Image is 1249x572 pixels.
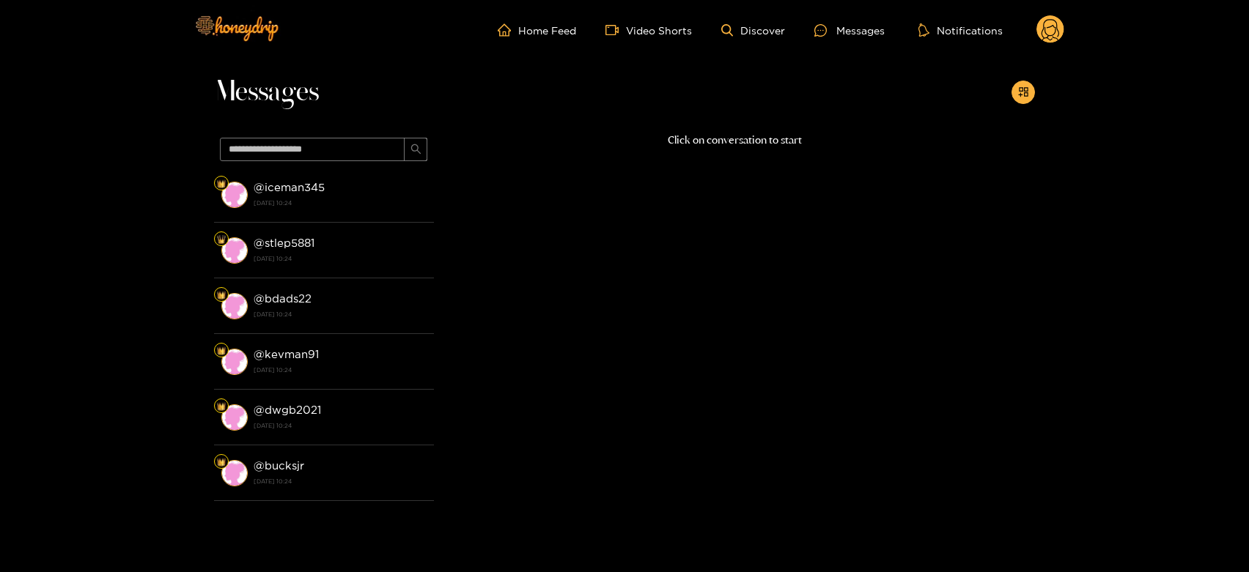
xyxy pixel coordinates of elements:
strong: @ stlep5881 [254,237,314,249]
strong: [DATE] 10:24 [254,196,427,209]
button: search [404,138,427,161]
strong: [DATE] 10:24 [254,363,427,376]
strong: @ bucksjr [254,459,304,472]
strong: [DATE] 10:24 [254,419,427,432]
p: Click on conversation to start [434,132,1035,149]
strong: @ kevman91 [254,348,319,360]
strong: [DATE] 10:24 [254,308,427,321]
img: Fan Level [217,235,226,244]
strong: [DATE] 10:24 [254,475,427,488]
strong: @ dwgb2021 [254,404,321,416]
a: Home Feed [498,23,576,37]
img: Fan Level [217,179,226,188]
a: Video Shorts [605,23,692,37]
img: conversation [221,182,248,208]
span: home [498,23,518,37]
button: Notifications [914,23,1007,37]
span: search [410,144,421,156]
img: conversation [221,349,248,375]
button: appstore-add [1012,81,1035,104]
img: Fan Level [217,291,226,300]
div: Messages [814,22,885,39]
img: Fan Level [217,402,226,411]
img: conversation [221,404,248,431]
span: appstore-add [1018,86,1029,99]
strong: @ bdads22 [254,292,312,305]
strong: @ iceman345 [254,181,325,193]
img: Fan Level [217,346,226,355]
img: Fan Level [217,458,226,467]
span: Messages [214,75,319,110]
span: video-camera [605,23,626,37]
img: conversation [221,237,248,264]
strong: [DATE] 10:24 [254,252,427,265]
a: Discover [721,24,785,37]
img: conversation [221,460,248,486]
img: conversation [221,293,248,319]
